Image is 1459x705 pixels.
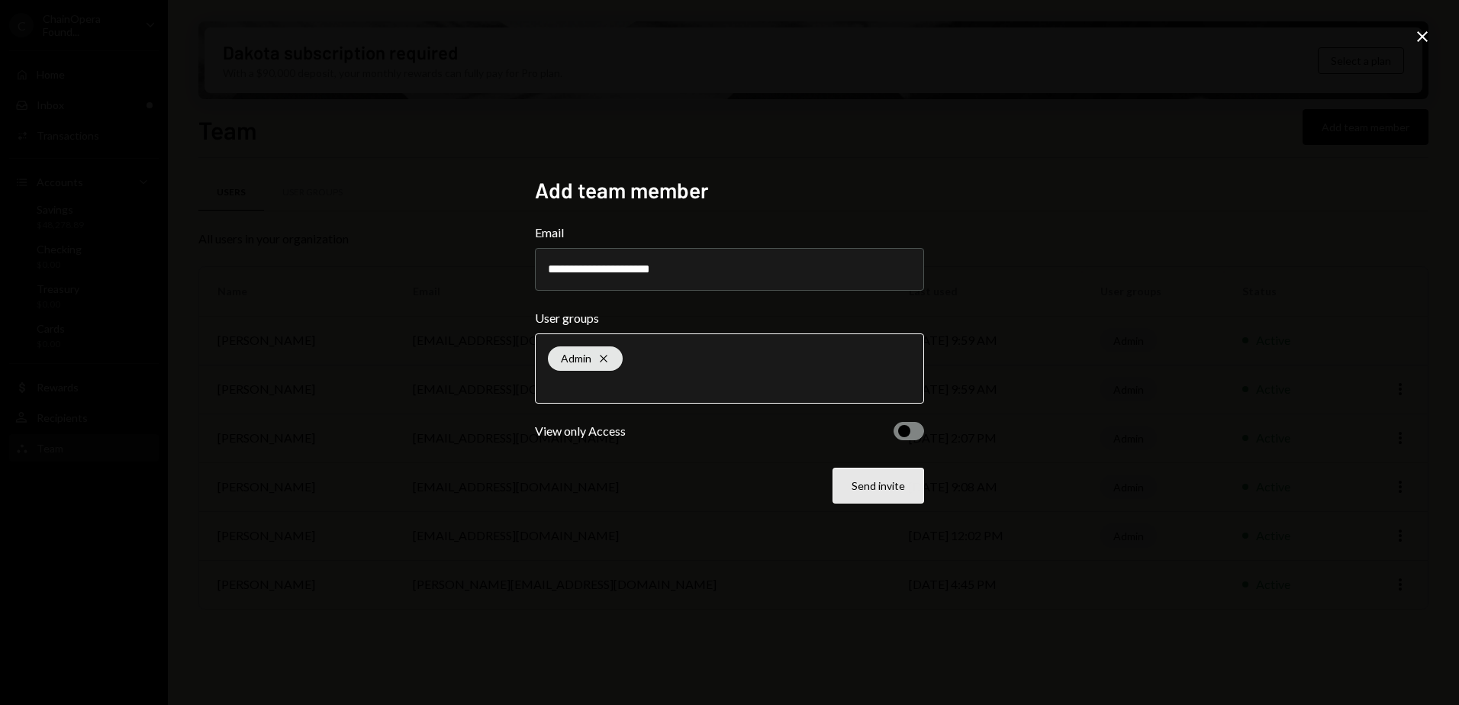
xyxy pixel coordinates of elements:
[535,309,924,327] label: User groups
[833,468,924,504] button: Send invite
[535,224,924,242] label: Email
[548,346,623,371] div: Admin
[535,422,626,440] div: View only Access
[535,175,924,205] h2: Add team member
